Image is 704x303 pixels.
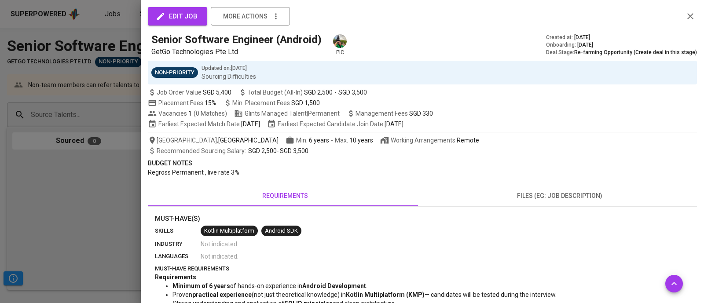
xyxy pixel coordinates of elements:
[546,41,697,49] div: Onboarding :
[428,190,692,201] span: files (eg: job description)
[148,7,207,26] button: edit job
[234,109,340,118] span: Glints Managed Talent | Permanent
[153,190,417,201] span: requirements
[333,34,347,48] img: eva@glints.com
[148,136,279,145] span: [GEOGRAPHIC_DATA] ,
[172,282,230,289] span: Minimum of 6 years
[291,99,320,106] span: SGD 1,500
[192,291,252,298] span: practical experience
[148,120,260,128] span: Earliest Expected Match Date
[151,47,238,56] span: GetGo Technologies Pte Ltd
[335,137,373,144] span: Max.
[346,291,425,298] span: Kotlin Multiplatform (KMP)
[238,88,367,97] span: Total Budget (All-In)
[302,282,366,289] span: Android Development
[223,11,268,22] span: more actions
[356,110,433,117] span: Management Fees
[218,136,279,145] span: [GEOGRAPHIC_DATA]
[334,88,337,97] span: -
[248,147,277,154] span: SGD 2,500
[203,88,231,97] span: SGD 5,400
[172,291,192,298] span: Proven
[211,7,290,26] button: more actions
[201,227,258,235] span: Kotlin Multiplatform
[187,109,192,118] span: 1
[201,252,238,261] span: Not indicated .
[338,88,367,97] span: SGD 3,500
[331,136,333,145] span: -
[261,227,301,235] span: Android SDK
[304,88,333,97] span: SGD 2,500
[296,137,329,144] span: Min.
[380,136,479,145] span: Working Arrangements
[148,109,227,118] span: Vacancies ( 0 Matches )
[148,88,231,97] span: Job Order Value
[205,99,216,106] span: 15%
[366,282,367,289] span: .
[574,34,590,41] span: [DATE]
[158,11,198,22] span: edit job
[158,99,216,106] span: Placement Fees
[349,137,373,144] span: 10 years
[425,291,557,298] span: — candidates will be tested during the interview.
[230,282,302,289] span: of hands-on experience in
[148,169,239,176] span: Regross Permanent , live rate 3%
[252,291,346,298] span: (not just theoretical knowledge) in
[267,120,403,128] span: Earliest Expected Candidate Join Date
[232,99,320,106] span: Min. Placement Fees
[202,64,256,72] p: Updated on : [DATE]
[201,240,238,248] span: Not indicated .
[280,147,308,154] span: SGD 3,500
[155,252,201,261] p: languages
[151,69,198,77] span: Non-Priority
[155,264,690,273] p: must-have requirements
[546,34,697,41] div: Created at :
[332,33,348,56] div: pic
[309,137,329,144] span: 6 years
[457,136,479,145] div: Remote
[546,49,697,56] div: Deal Stage :
[151,33,322,47] h5: Senior Software Engineer (Android)
[155,240,201,248] p: industry
[577,41,593,49] span: [DATE]
[148,159,697,168] p: Budget Notes
[157,147,247,154] span: Recommended Sourcing Salary :
[155,226,201,235] p: skills
[241,120,260,128] span: [DATE]
[385,120,403,128] span: [DATE]
[155,214,690,224] p: Must-Have(s)
[155,274,196,281] span: Requirements
[157,146,308,155] span: -
[202,72,256,81] p: Sourcing Difficulties
[409,110,433,117] span: SGD 330
[574,49,697,55] span: Re-farming Opportunity (Create deal in this stage)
